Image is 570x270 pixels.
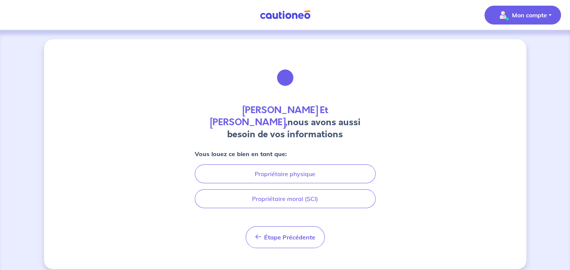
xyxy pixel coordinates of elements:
strong: [PERSON_NAME] Et [PERSON_NAME], [210,104,328,129]
button: Propriétaire physique [195,164,376,183]
h4: nous avons aussi besoin de vos informations [195,104,376,140]
button: illu_account_valid_menu.svgMon compte [484,6,561,25]
strong: Vous louez ce bien en tant que: [195,150,287,158]
img: illu_document_signature.svg [265,57,306,98]
button: Propriétaire moral (SCI) [195,189,376,208]
button: Étape Précédente [246,226,325,248]
span: Étape Précédente [264,233,315,241]
img: Cautioneo [257,10,313,20]
img: illu_account_valid_menu.svg [497,9,509,21]
p: Mon compte [512,11,547,20]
